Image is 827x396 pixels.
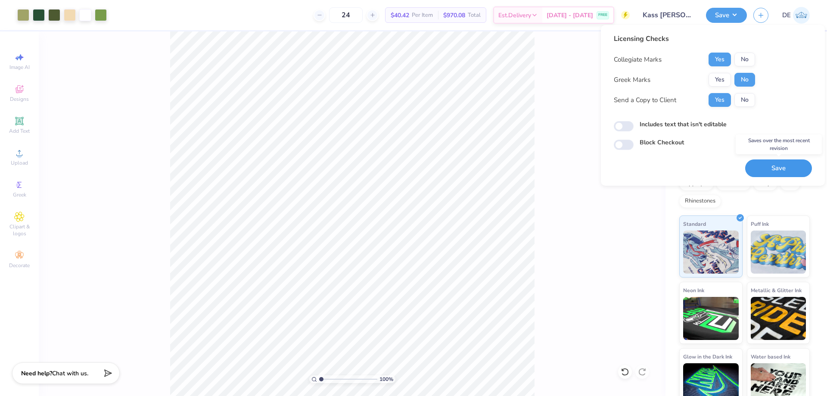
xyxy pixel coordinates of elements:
span: $40.42 [391,11,409,20]
img: Standard [683,231,739,274]
input: Untitled Design [636,6,700,24]
span: Metallic & Glitter Ink [751,286,802,295]
button: No [734,73,755,87]
div: Rhinestones [679,195,721,208]
span: Glow in the Dark Ink [683,352,732,361]
span: 100 % [379,375,393,383]
span: Neon Ink [683,286,704,295]
span: [DATE] - [DATE] [547,11,593,20]
button: Yes [709,53,731,66]
span: Puff Ink [751,219,769,228]
span: Decorate [9,262,30,269]
label: Block Checkout [640,138,684,147]
span: Total [468,11,481,20]
button: Save [745,159,812,177]
div: Licensing Checks [614,34,755,44]
span: Clipart & logos [4,223,34,237]
span: Est. Delivery [498,11,531,20]
span: DE [782,10,791,20]
button: Yes [709,73,731,87]
span: Upload [11,159,28,166]
span: $970.08 [443,11,465,20]
img: Djian Evardoni [793,7,810,24]
div: Saves over the most recent revision [736,134,822,154]
strong: Need help? [21,369,52,377]
label: Includes text that isn't editable [640,120,727,129]
button: No [734,53,755,66]
img: Metallic & Glitter Ink [751,297,806,340]
div: Greek Marks [614,75,650,85]
span: Chat with us. [52,369,88,377]
button: Yes [709,93,731,107]
span: Standard [683,219,706,228]
input: – – [329,7,363,23]
span: Add Text [9,128,30,134]
span: Per Item [412,11,433,20]
img: Puff Ink [751,231,806,274]
a: DE [782,7,810,24]
span: Greek [13,191,26,198]
span: Designs [10,96,29,103]
span: FREE [598,12,607,18]
div: Send a Copy to Client [614,95,676,105]
span: Image AI [9,64,30,71]
span: Water based Ink [751,352,790,361]
div: Collegiate Marks [614,55,662,65]
button: Save [706,8,747,23]
img: Neon Ink [683,297,739,340]
button: No [734,93,755,107]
